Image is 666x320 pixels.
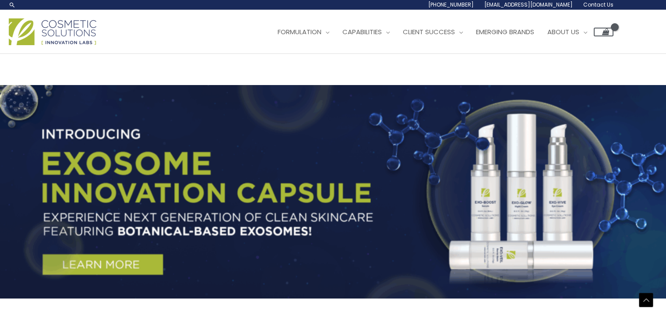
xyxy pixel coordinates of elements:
span: [PHONE_NUMBER] [428,1,474,8]
a: About Us [541,19,594,45]
span: Emerging Brands [476,27,534,36]
nav: Site Navigation [264,19,613,45]
span: Client Success [403,27,455,36]
span: [EMAIL_ADDRESS][DOMAIN_NAME] [484,1,573,8]
a: View Shopping Cart, empty [594,28,613,36]
a: Capabilities [336,19,396,45]
a: Client Success [396,19,469,45]
span: Formulation [278,27,321,36]
a: Search icon link [9,1,16,8]
span: About Us [547,27,579,36]
img: Cosmetic Solutions Logo [9,18,96,45]
span: Contact Us [583,1,613,8]
span: Capabilities [342,27,382,36]
a: Emerging Brands [469,19,541,45]
a: Formulation [271,19,336,45]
